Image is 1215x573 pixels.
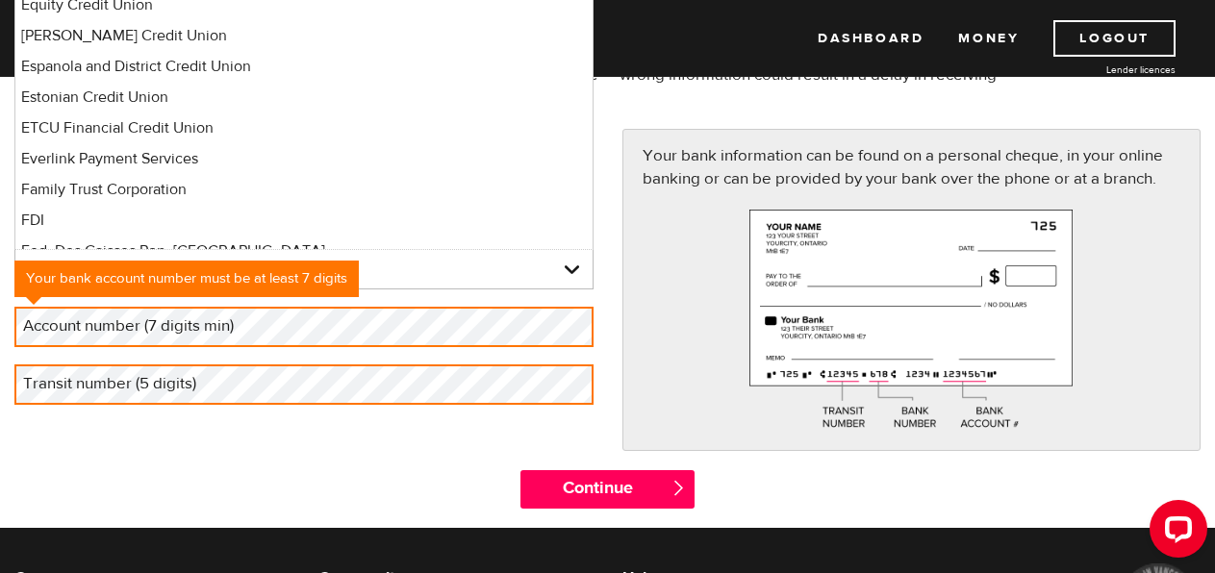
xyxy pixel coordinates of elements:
[15,236,593,266] li: Fed. Des Caisses Pop. [GEOGRAPHIC_DATA]
[14,307,273,346] label: Account number (7 digits min)
[643,144,1181,190] p: Your bank information can be found on a personal cheque, in your online banking or can be provide...
[15,143,593,174] li: Everlink Payment Services
[15,51,593,82] li: Espanola and District Credit Union
[1134,492,1215,573] iframe: LiveChat chat widget
[1031,62,1176,77] a: Lender licences
[1053,20,1176,57] a: Logout
[15,174,593,205] li: Family Trust Corporation
[15,82,593,112] li: Estonian Credit Union
[14,364,236,404] label: Transit number (5 digits)
[15,205,593,236] li: FDI
[15,112,593,143] li: ETCU Financial Credit Union
[520,470,695,509] input: Continue
[749,210,1073,431] img: paycheck-large-7c426558fe069eeec9f9d0ad74ba3ec2.png
[818,20,924,57] a: Dashboard
[14,261,359,297] div: Your bank account number must be at least 7 digits
[958,20,1019,57] a: Money
[15,20,593,51] li: [PERSON_NAME] Credit Union
[671,480,687,496] span: 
